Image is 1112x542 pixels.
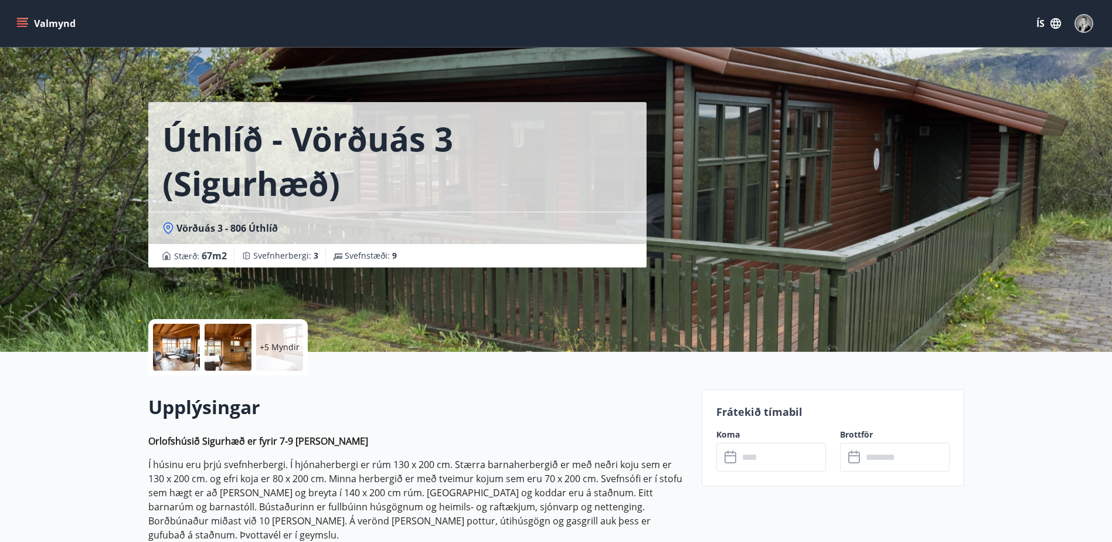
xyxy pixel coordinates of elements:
[174,249,227,263] span: Stærð :
[840,429,950,441] label: Brottför
[14,13,80,34] button: menu
[148,394,688,420] h2: Upplýsingar
[1076,15,1092,32] img: jbSQFBSLnW8xMt9JY8km2ZNwnJWzjwKPjTAVEjyD.jpg
[314,250,318,261] span: 3
[148,458,688,542] p: Í húsinu eru þrjú svefnherbergi. Í hjónaherbergi er rúm 130 x 200 cm. Stærra barnaherbergið er me...
[392,250,397,261] span: 9
[253,250,318,262] span: Svefnherbergi :
[345,250,397,262] span: Svefnstæði :
[1030,13,1067,34] button: ÍS
[148,435,368,448] strong: Orlofshúsið Sigurhæð er fyrir 7-9 [PERSON_NAME]
[716,404,950,419] p: Frátekið tímabil
[716,429,826,441] label: Koma
[162,116,632,205] h1: Úthlíð - Vörðuás 3 (Sigurhæð)
[176,222,278,235] span: Vörðuás 3 - 806 Úthlíð
[260,341,300,353] p: +5 Myndir
[202,249,227,262] span: 67 m2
